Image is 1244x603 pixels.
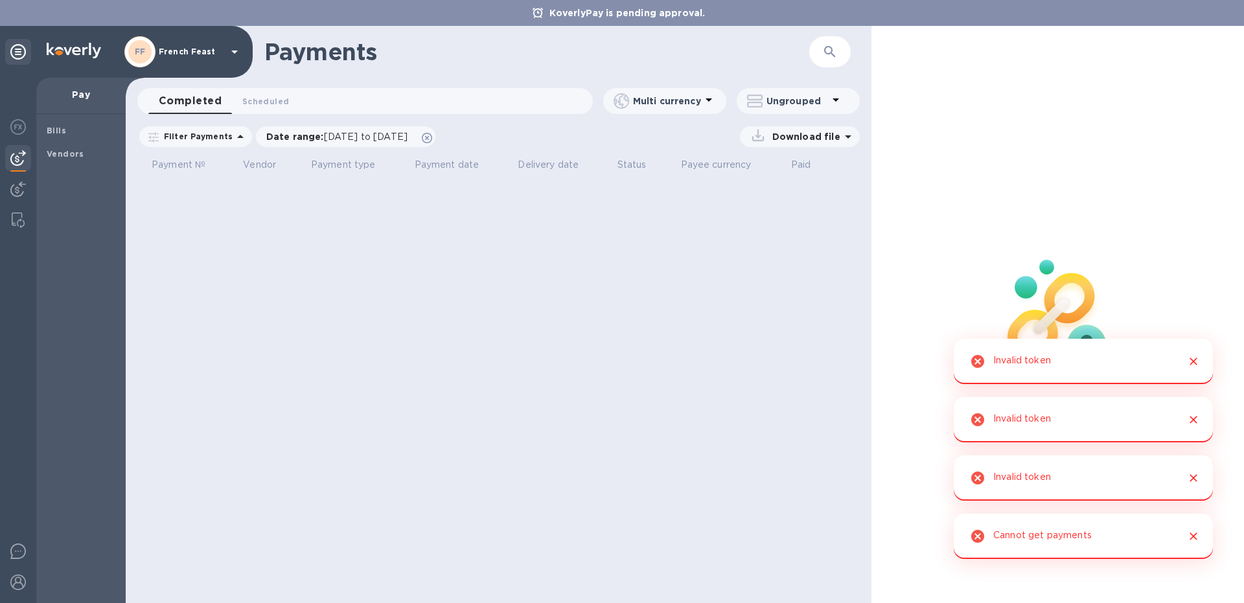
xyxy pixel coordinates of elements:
span: [DATE] to [DATE] [324,131,408,142]
div: Unpin categories [5,39,31,65]
span: Paid [791,158,828,172]
span: Vendor [243,158,293,172]
p: Filter Payments [159,131,233,142]
p: Payee currency [681,158,752,172]
span: Completed [159,92,222,110]
p: Status [617,158,647,172]
p: Download file [767,130,840,143]
p: Payment № [152,158,205,172]
span: Payment date [415,158,496,172]
b: Bills [47,126,66,135]
b: FF [135,47,146,56]
button: Close [1185,353,1202,370]
b: Vendors [47,149,84,159]
div: Date range:[DATE] to [DATE] [256,126,435,147]
p: Ungrouped [766,95,828,108]
div: Invalid token [993,349,1051,374]
p: Payment date [415,158,479,172]
div: Invalid token [993,407,1051,432]
div: Invalid token [993,466,1051,490]
p: Pay [47,88,115,101]
p: French Feast [159,47,224,56]
p: Paid [791,158,811,172]
button: Close [1185,470,1202,486]
span: Delivery date [518,158,595,172]
span: Payment type [311,158,393,172]
h1: Payments [264,38,809,65]
span: Status [617,158,663,172]
div: Cannot get payments [993,524,1092,549]
img: Logo [47,43,101,58]
p: KoverlyPay is pending approval. [543,6,712,19]
p: Vendor [243,158,276,172]
span: Scheduled [242,95,289,108]
button: Close [1185,411,1202,428]
span: Payee currency [681,158,768,172]
p: Payment type [311,158,376,172]
button: Close [1185,528,1202,545]
p: Multi currency [633,95,701,108]
img: Foreign exchange [10,119,26,135]
p: Date range : [266,130,414,143]
p: Delivery date [518,158,579,172]
span: Payment № [152,158,222,172]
